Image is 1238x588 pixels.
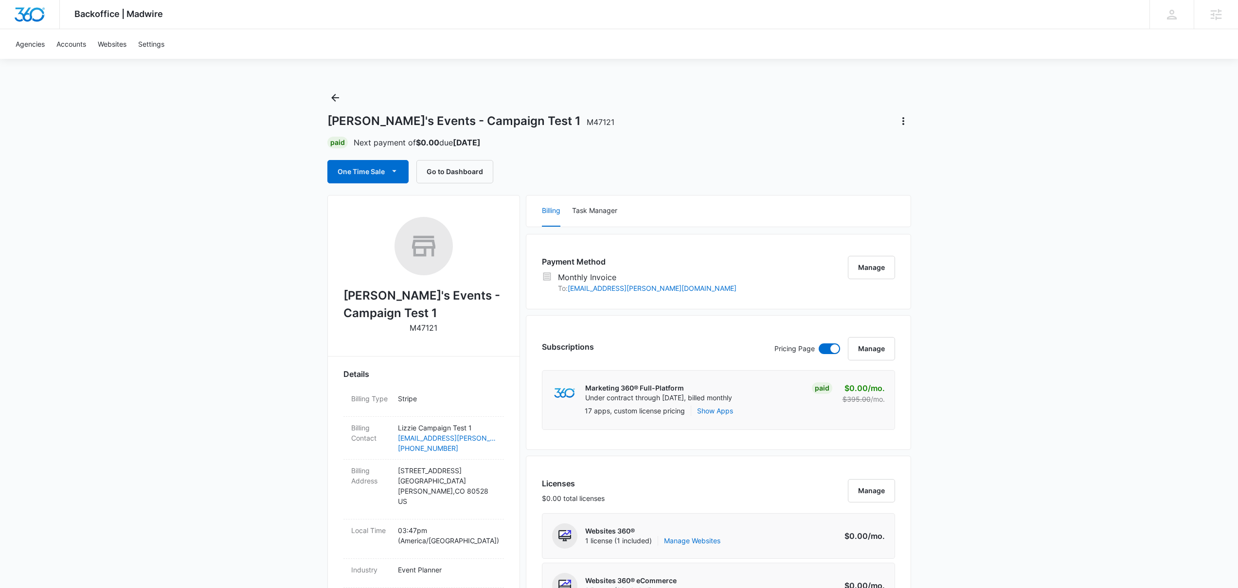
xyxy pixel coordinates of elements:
[92,29,132,59] a: Websites
[398,465,496,506] p: [STREET_ADDRESS] [GEOGRAPHIC_DATA][PERSON_NAME] , CO 80528 US
[398,423,496,433] p: Lizzie Campaign Test 1
[132,29,170,59] a: Settings
[896,113,911,129] button: Actions
[351,423,390,443] dt: Billing Contact
[839,530,885,542] p: $0.00
[664,536,720,546] a: Manage Websites
[327,114,614,128] h1: [PERSON_NAME]'s Events - Campaign Test 1
[848,479,895,502] button: Manage
[868,531,885,541] span: /mo.
[587,117,614,127] span: M47121
[354,137,481,148] p: Next payment of due
[554,388,575,398] img: marketing360Logo
[542,478,605,489] h3: Licenses
[542,341,594,353] h3: Subscriptions
[351,525,390,535] dt: Local Time
[871,395,885,403] span: /mo.
[398,393,496,404] p: Stripe
[453,138,481,147] strong: [DATE]
[416,138,439,147] strong: $0.00
[351,565,390,575] dt: Industry
[585,576,677,586] p: Websites 360® eCommerce
[558,271,736,283] p: Monthly Invoice
[327,90,343,106] button: Back
[542,256,736,267] h3: Payment Method
[343,460,504,519] div: Billing Address[STREET_ADDRESS][GEOGRAPHIC_DATA][PERSON_NAME],CO 80528US
[10,29,51,59] a: Agencies
[74,9,163,19] span: Backoffice | Madwire
[398,565,496,575] p: Event Planner
[812,382,832,394] div: Paid
[343,287,504,322] h2: [PERSON_NAME]'s Events - Campaign Test 1
[343,368,369,380] span: Details
[848,256,895,279] button: Manage
[351,393,390,404] dt: Billing Type
[542,493,605,503] p: $0.00 total licenses
[585,536,720,546] span: 1 license (1 included)
[774,343,815,354] p: Pricing Page
[327,137,348,148] div: Paid
[839,382,885,394] p: $0.00
[398,443,496,453] a: [PHONE_NUMBER]
[327,160,409,183] button: One Time Sale
[568,284,736,292] a: [EMAIL_ADDRESS][PERSON_NAME][DOMAIN_NAME]
[848,337,895,360] button: Manage
[343,559,504,588] div: IndustryEvent Planner
[410,322,437,334] p: M47121
[542,196,560,227] button: Billing
[572,196,617,227] button: Task Manager
[51,29,92,59] a: Accounts
[398,525,496,546] p: 03:47pm ( America/[GEOGRAPHIC_DATA] )
[343,388,504,417] div: Billing TypeStripe
[585,383,732,393] p: Marketing 360® Full-Platform
[843,395,871,403] s: $395.00
[585,406,685,416] p: 17 apps, custom license pricing
[416,160,493,183] button: Go to Dashboard
[585,526,720,536] p: Websites 360®
[868,383,885,393] span: /mo.
[585,393,732,403] p: Under contract through [DATE], billed monthly
[398,433,496,443] a: [EMAIL_ADDRESS][PERSON_NAME][DOMAIN_NAME]
[697,406,733,416] button: Show Apps
[343,417,504,460] div: Billing ContactLizzie Campaign Test 1[EMAIL_ADDRESS][PERSON_NAME][DOMAIN_NAME][PHONE_NUMBER]
[343,519,504,559] div: Local Time03:47pm (America/[GEOGRAPHIC_DATA])
[558,283,736,293] p: To:
[351,465,390,486] dt: Billing Address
